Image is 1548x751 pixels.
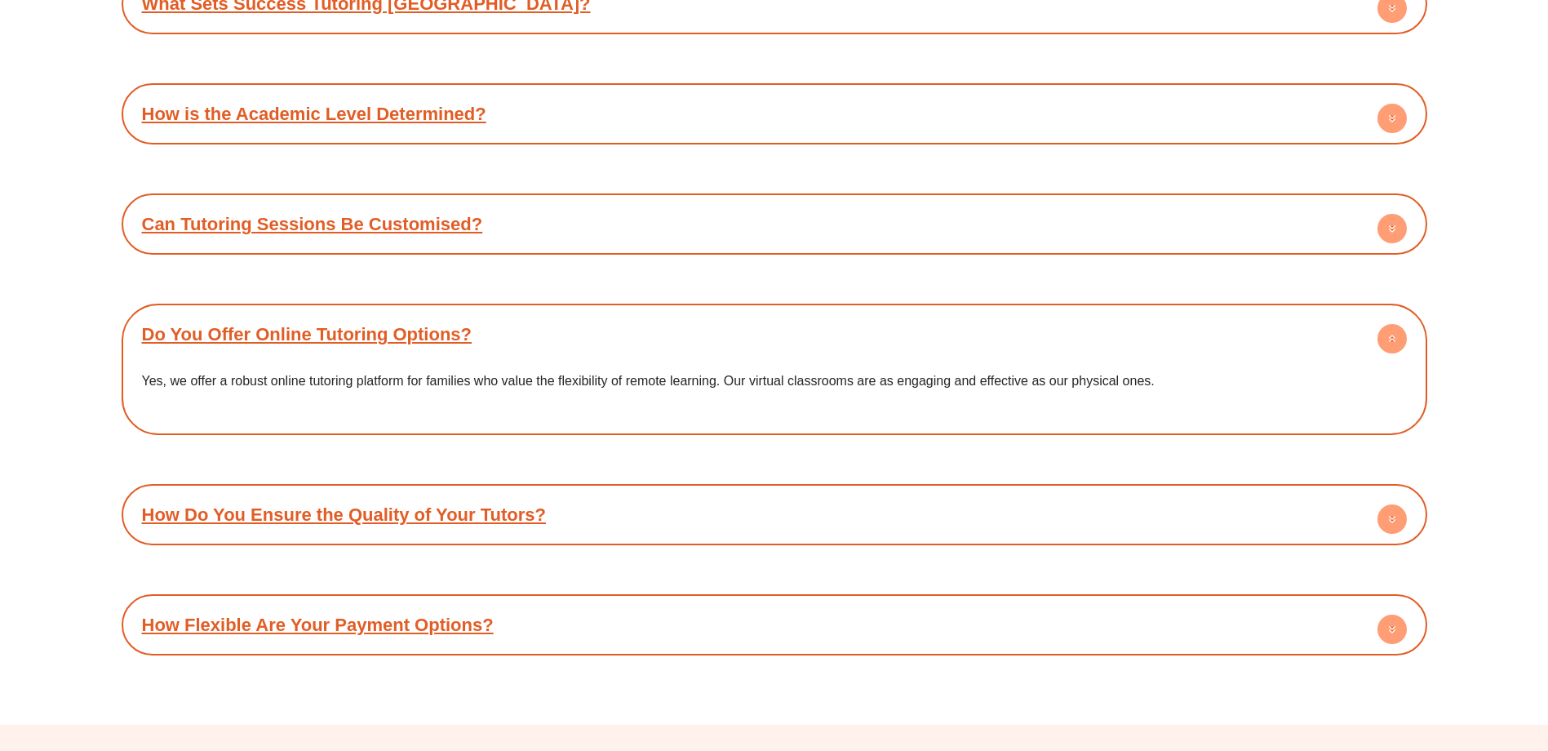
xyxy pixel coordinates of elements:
a: How is the Academic Level Determined? [142,104,486,124]
div: How Do You Ensure the Quality of Your Tutors? [130,492,1419,537]
a: How Flexible Are Your Payment Options? [142,615,494,635]
span: Yes, we offer a robust online tutoring platform for families who value the flexibility of remote ... [142,374,1155,388]
div: Can Tutoring Sessions Be Customised? [130,202,1419,247]
div: Do You Offer Online Tutoring Options? [130,312,1419,357]
a: Can Tutoring Sessions Be Customised? [142,214,483,234]
a: How Do You Ensure the Quality of Your Tutors? [142,504,546,525]
div: How Flexible Are Your Payment Options? [130,602,1419,647]
a: Do You Offer Online Tutoring Options? [142,324,472,344]
div: Do You Offer Online Tutoring Options? [130,357,1419,426]
div: How is the Academic Level Determined? [130,91,1419,136]
iframe: Chat Widget [1276,567,1548,751]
